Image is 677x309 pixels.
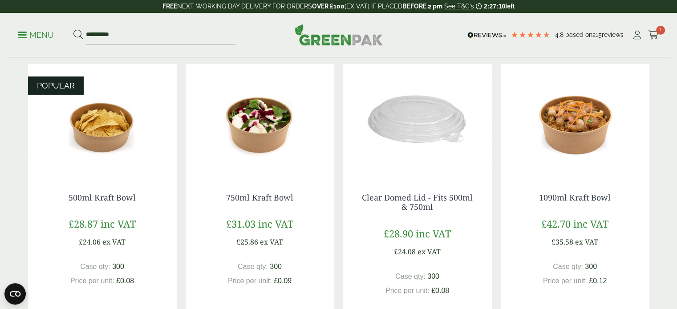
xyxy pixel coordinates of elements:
span: Price per unit: [543,277,587,285]
a: 750ml Kraft Bowl [226,192,293,203]
strong: BEFORE 2 pm [402,3,442,10]
span: Case qty: [80,263,110,270]
span: ex VAT [260,237,283,247]
a: Menu [18,30,54,39]
span: 300 [270,263,282,270]
img: Kraft Bowl 500ml with Nachos [28,64,177,175]
span: reviews [602,31,624,38]
span: Case qty: [395,273,426,280]
strong: FREE [162,3,177,10]
i: Cart [648,31,659,40]
img: Kraft Bowl 1090ml with Prawns and Rice [501,64,649,175]
p: Menu [18,30,54,40]
span: £0.09 [274,277,292,285]
span: inc VAT [258,217,293,230]
span: 300 [427,273,439,280]
span: 300 [112,263,124,270]
span: ex VAT [102,237,126,247]
span: £24.08 [394,247,416,257]
span: £42.70 [541,217,571,230]
span: Price per unit: [228,277,272,285]
span: Price per unit: [70,277,114,285]
i: My Account [632,31,643,40]
span: POPULAR [37,81,75,90]
span: Case qty: [553,263,583,270]
a: 1 [648,28,659,42]
span: 215 [592,31,602,38]
span: £28.90 [384,227,413,240]
a: Clear Domed Lid - Fits 500ml & 750ml [362,192,473,213]
span: £0.08 [431,287,449,294]
span: left [505,3,515,10]
button: Open CMP widget [4,283,26,305]
strong: OVER £100 [312,3,345,10]
div: 4.79 Stars [511,31,551,39]
span: inc VAT [416,227,451,240]
span: 300 [585,263,597,270]
a: 1090ml Kraft Bowl [539,192,611,203]
span: £28.87 [69,217,98,230]
img: Clear Domed Lid - Fits 750ml-0 [343,64,492,175]
span: Case qty: [238,263,268,270]
img: REVIEWS.io [467,32,506,38]
span: £35.58 [551,237,573,247]
span: £24.06 [79,237,101,247]
span: 4.8 [555,31,565,38]
span: Based on [565,31,592,38]
a: 500ml Kraft Bowl [69,192,136,203]
span: £25.86 [236,237,258,247]
span: 2:27:10 [484,3,505,10]
span: inc VAT [101,217,136,230]
span: £0.08 [116,277,134,285]
span: Price per unit: [385,287,430,294]
img: Kraft Bowl 750ml with Goats Cheese Salad Open [186,64,334,175]
span: ex VAT [575,237,598,247]
span: inc VAT [573,217,608,230]
img: GreenPak Supplies [295,24,383,45]
span: ex VAT [418,247,441,257]
span: 1 [656,26,665,35]
a: See T&C's [444,3,474,10]
span: £31.03 [226,217,255,230]
span: £0.12 [589,277,607,285]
